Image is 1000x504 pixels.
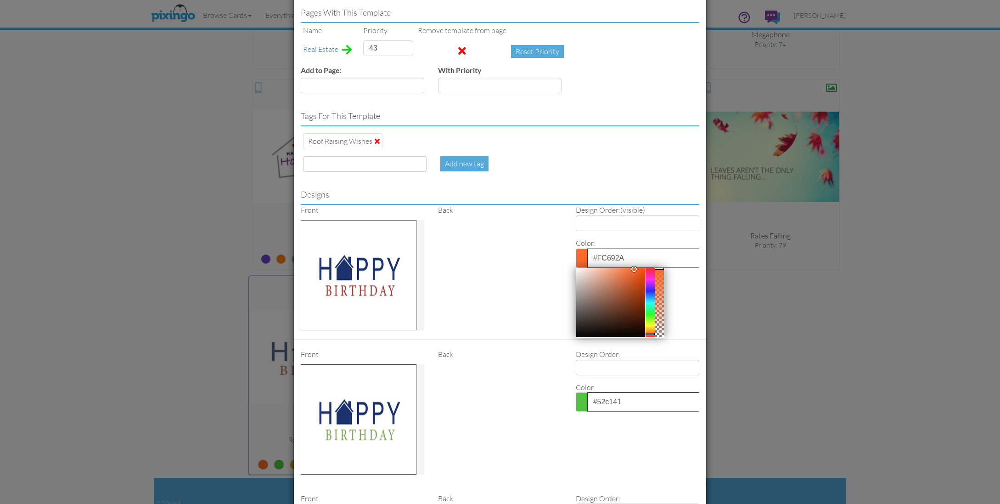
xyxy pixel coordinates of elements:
[416,23,509,38] td: Remove template from page
[438,493,562,504] div: Back
[576,349,699,375] div: Design Order:
[301,364,416,475] img: 20251015-210337-1293792b6bdc-250.jpg
[301,190,699,199] h4: Designs
[620,205,645,215] span: (visible)
[576,238,699,268] div: Color:
[301,23,361,38] td: Name
[301,493,424,504] div: Front
[576,382,699,412] div: Color:
[511,45,564,58] button: Reset Priority
[308,136,380,146] span: Roof Raising Wishes
[303,44,338,55] a: Real Estate
[301,349,424,360] div: Front
[301,220,416,330] img: 20251015-210312-a0cebdac7487-250.jpg
[576,205,699,231] div: Design Order:
[301,65,342,76] label: Add to Page:
[361,23,416,38] td: Priority
[438,349,562,360] div: Back
[438,65,482,76] label: With Priority
[301,8,699,17] h4: Pages with this template
[301,112,699,121] h4: Tags for this template
[301,205,424,215] div: Front
[438,205,562,215] div: Back
[440,156,489,171] div: Add new tag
